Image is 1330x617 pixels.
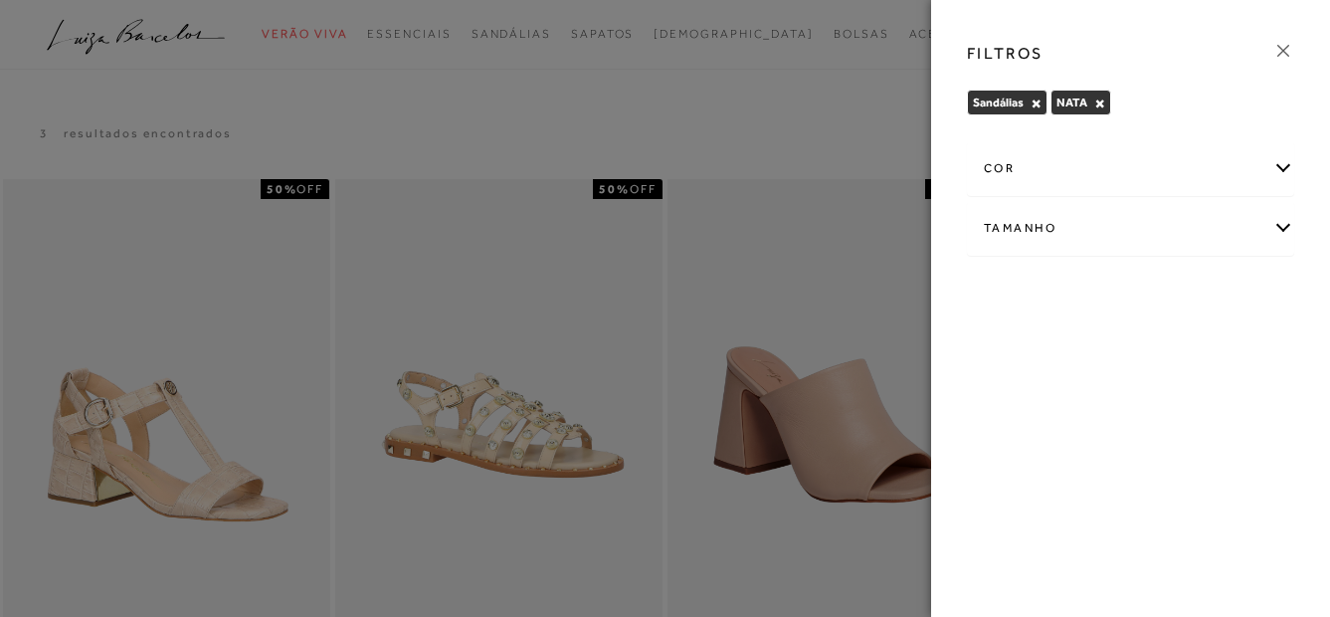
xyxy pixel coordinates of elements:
div: cor [968,142,1293,195]
span: NATA [1056,96,1087,109]
h3: FILTROS [967,42,1044,65]
div: Tamanho [968,202,1293,255]
span: Sandálias [973,96,1024,109]
button: Sandálias Close [1031,97,1042,110]
button: NATA Close [1094,97,1105,110]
